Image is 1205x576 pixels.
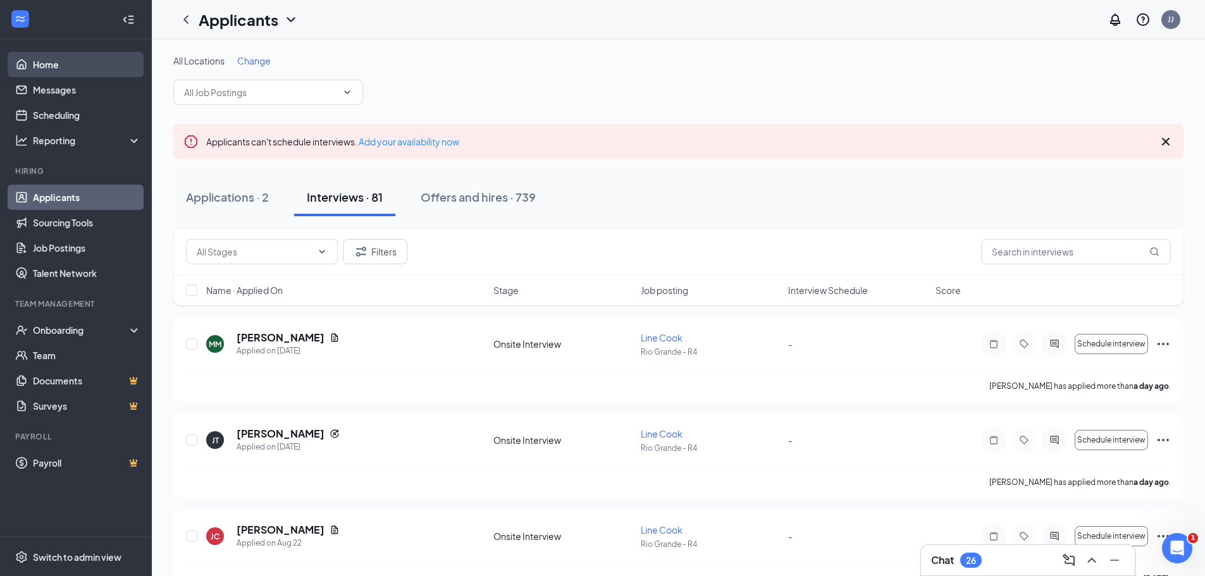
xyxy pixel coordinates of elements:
[641,524,683,536] span: Line Cook
[330,525,340,535] svg: Document
[981,239,1171,264] input: Search in interviews
[493,338,633,350] div: Onsite Interview
[986,435,1001,445] svg: Note
[33,551,121,563] div: Switch to admin view
[493,284,519,297] span: Stage
[237,537,340,549] div: Applied on Aug 22
[33,52,141,77] a: Home
[1134,381,1169,391] b: a day ago
[237,427,324,441] h5: [PERSON_NAME]
[641,443,781,453] p: Rio Grande - R4
[1061,553,1077,568] svg: ComposeMessage
[283,12,299,27] svg: ChevronDown
[186,189,269,205] div: Applications · 2
[15,551,28,563] svg: Settings
[1156,336,1171,352] svg: Ellipses
[342,87,352,97] svg: ChevronDown
[33,235,141,260] a: Job Postings
[237,345,340,357] div: Applied on [DATE]
[317,247,327,257] svg: ChevronDown
[1149,247,1159,257] svg: MagnifyingGlass
[33,324,130,336] div: Onboarding
[1162,533,1192,563] iframe: Intercom live chat
[343,239,407,264] button: Filter Filters
[199,9,278,30] h1: Applicants
[1075,526,1148,546] button: Schedule interview
[1047,531,1062,541] svg: ActiveChat
[788,434,793,446] span: -
[986,531,1001,541] svg: Note
[1158,134,1173,149] svg: Cross
[307,189,383,205] div: Interviews · 81
[1108,12,1123,27] svg: Notifications
[15,431,139,442] div: Payroll
[330,333,340,343] svg: Document
[1077,436,1146,444] span: Schedule interview
[1168,14,1174,25] div: JJ
[359,136,459,147] a: Add your availability now
[641,428,683,439] span: Line Cook
[178,12,194,27] svg: ChevronLeft
[206,136,459,147] span: Applicants can't schedule interviews.
[1104,550,1125,570] button: Minimize
[237,523,324,537] h5: [PERSON_NAME]
[1017,435,1032,445] svg: Tag
[989,477,1171,487] p: [PERSON_NAME] has applied more than .
[936,284,961,297] span: Score
[1082,550,1102,570] button: ChevronUp
[1084,553,1099,568] svg: ChevronUp
[1107,553,1122,568] svg: Minimize
[493,530,633,542] div: Onsite Interview
[989,381,1171,391] p: [PERSON_NAME] has applied more than .
[183,134,199,149] svg: Error
[931,553,954,567] h3: Chat
[15,166,139,176] div: Hiring
[986,339,1001,349] svg: Note
[33,260,141,286] a: Talent Network
[209,339,221,350] div: MM
[788,338,793,350] span: -
[1017,531,1032,541] svg: Tag
[1156,529,1171,544] svg: Ellipses
[354,244,369,259] svg: Filter
[33,393,141,419] a: SurveysCrown
[1059,550,1079,570] button: ComposeMessage
[641,284,688,297] span: Job posting
[1188,533,1198,543] span: 1
[1135,12,1151,27] svg: QuestionInfo
[33,185,141,210] a: Applicants
[493,434,633,446] div: Onsite Interview
[33,368,141,393] a: DocumentsCrown
[1047,339,1062,349] svg: ActiveChat
[1077,532,1146,541] span: Schedule interview
[33,210,141,235] a: Sourcing Tools
[33,102,141,128] a: Scheduling
[33,77,141,102] a: Messages
[15,324,28,336] svg: UserCheck
[1075,430,1148,450] button: Schedule interview
[237,55,271,66] span: Change
[122,13,135,26] svg: Collapse
[1075,334,1148,354] button: Schedule interview
[1077,340,1146,348] span: Schedule interview
[14,13,27,25] svg: WorkstreamLogo
[1156,432,1171,448] svg: Ellipses
[184,85,337,99] input: All Job Postings
[237,441,340,453] div: Applied on [DATE]
[15,298,139,309] div: Team Management
[421,189,536,205] div: Offers and hires · 739
[33,450,141,475] a: PayrollCrown
[966,555,976,566] div: 26
[1134,477,1169,487] b: a day ago
[788,530,793,542] span: -
[173,55,225,66] span: All Locations
[641,346,781,357] p: Rio Grande - R4
[197,245,312,259] input: All Stages
[237,331,324,345] h5: [PERSON_NAME]
[1047,435,1062,445] svg: ActiveChat
[641,539,781,549] p: Rio Grande - R4
[211,531,219,542] div: JC
[15,134,28,147] svg: Analysis
[788,284,868,297] span: Interview Schedule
